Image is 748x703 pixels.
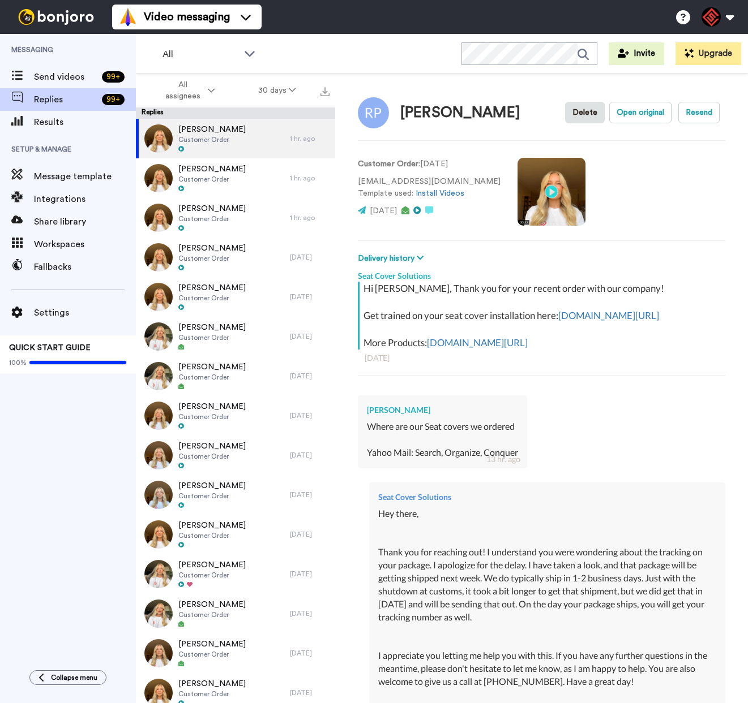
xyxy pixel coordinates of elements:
a: [PERSON_NAME]Customer Order[DATE] [136,435,335,475]
div: Hi [PERSON_NAME], Thank you for your recent order with our company! Get trained on your seat cove... [364,282,723,350]
img: 8be15c0c-c1cd-42da-8e47-bbfc9ea6e200-thumb.jpg [144,481,173,509]
button: All assignees [138,75,237,106]
span: All [163,48,238,61]
div: Replies [136,107,335,119]
span: Send videos [34,70,97,84]
div: [DATE] [290,253,330,262]
div: [DATE] [290,609,330,618]
span: [PERSON_NAME] [178,282,246,294]
img: 2b905651-5b4c-4456-8a58-77f7de7354a2-thumb.jpg [144,164,173,192]
button: Delivery history [358,252,427,265]
img: 47f8ce9d-4074-403c-aa30-26990c70bacf-thumb.jpg [144,243,173,271]
p: : [DATE] [358,158,501,170]
span: [PERSON_NAME] [178,163,246,175]
a: [PERSON_NAME]Customer Order[DATE] [136,396,335,435]
span: [PERSON_NAME] [178,243,246,254]
div: 1 hr. ago [290,134,330,143]
button: Upgrade [676,42,741,65]
a: [DOMAIN_NAME][URL] [558,309,659,321]
div: [PERSON_NAME] [367,404,518,416]
div: [DATE] [290,411,330,420]
button: 30 days [237,80,318,101]
span: [PERSON_NAME] [178,361,246,373]
span: Customer Order [178,650,246,659]
span: All assignees [160,79,206,102]
button: Delete [565,102,605,123]
span: QUICK START GUIDE [9,344,91,352]
a: [PERSON_NAME]Customer Order[DATE] [136,633,335,673]
strong: Customer Order [358,160,418,168]
img: fab79fc5-4c59-42fc-b3df-b39e7a1d96ef-thumb.jpg [144,560,173,588]
span: [PERSON_NAME] [178,599,246,610]
span: Settings [34,306,136,320]
span: Customer Order [178,373,246,382]
span: Customer Order [178,531,246,540]
span: Customer Order [178,689,246,698]
a: [PERSON_NAME]Customer Order[DATE] [136,356,335,396]
div: Seat Cover Solutions [358,265,725,282]
div: 1 hr. ago [290,174,330,183]
img: 81818109-b6b2-401b-b799-429fc35070ae-thumb.jpg [144,441,173,469]
img: bj-logo-header-white.svg [14,9,99,25]
button: Open original [609,102,672,123]
span: Results [34,115,136,129]
div: [DATE] [290,649,330,658]
span: Customer Order [178,214,246,223]
div: [DATE] [290,688,330,697]
div: [DATE] [290,570,330,579]
a: [PERSON_NAME]Customer Order[DATE] [136,317,335,356]
div: [DATE] [290,530,330,539]
img: Image of Roger Peterson [358,97,389,128]
a: [PERSON_NAME]Customer Order1 hr. ago [136,198,335,238]
img: e6d69352-5450-427f-889b-39025c0bda52-thumb.jpg [144,639,173,667]
span: [PERSON_NAME] [178,520,246,531]
div: Where are our Seat covers we ordered Yahoo Mail: Search, Organize, Conquer [367,420,518,459]
span: Customer Order [178,294,246,303]
img: 835212fa-534e-41c0-b88c-3872023ab6bb-thumb.jpg [144,520,173,549]
a: [PERSON_NAME]Customer Order[DATE] [136,515,335,554]
span: Customer Order [178,175,246,184]
span: Customer Order [178,491,246,501]
a: [PERSON_NAME]Customer Order1 hr. ago [136,119,335,158]
span: Customer Order [178,610,246,619]
span: [PERSON_NAME] [178,639,246,650]
span: Customer Order [178,333,246,342]
div: 99 + [102,71,125,83]
a: [PERSON_NAME]Customer Order[DATE] [136,238,335,277]
span: Message template [34,170,136,183]
a: [DOMAIN_NAME][URL] [427,337,528,348]
button: Resend [678,102,720,123]
a: [PERSON_NAME]Customer Order[DATE] [136,554,335,594]
span: Replies [34,93,97,106]
a: [PERSON_NAME]Customer Order1 hr. ago [136,158,335,198]
img: export.svg [320,87,330,96]
a: Install Videos [416,189,464,197]
div: Seat Cover Solutions [378,491,716,503]
button: Collapse menu [29,670,106,685]
div: [DATE] [290,332,330,341]
div: [DATE] [290,451,330,460]
span: Workspaces [34,238,136,251]
button: Invite [609,42,664,65]
a: [PERSON_NAME]Customer Order[DATE] [136,277,335,317]
button: Export all results that match these filters now. [317,82,333,99]
div: 99 + [102,94,125,105]
span: Customer Order [178,254,246,263]
a: [PERSON_NAME]Customer Order[DATE] [136,594,335,633]
div: [DATE] [290,292,330,301]
span: Video messaging [144,9,230,25]
img: 453e5551-d3b3-431d-842c-b478c13e573d-thumb.jpg [144,600,173,628]
span: Customer Order [178,452,246,461]
span: Customer Order [178,135,246,144]
a: [PERSON_NAME]Customer Order[DATE] [136,475,335,515]
span: [PERSON_NAME] [178,124,246,135]
img: 44d2f8e0-d7c2-4046-90ac-c42796517c3b-thumb.jpg [144,283,173,311]
span: Fallbacks [34,260,136,274]
span: Collapse menu [51,673,97,682]
span: Share library [34,215,136,228]
img: 67399500-55d2-4eab-b767-1f549c746439-thumb.jpg [144,124,173,153]
div: [PERSON_NAME] [400,105,520,121]
span: [PERSON_NAME] [178,441,246,452]
div: [DATE] [290,490,330,499]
